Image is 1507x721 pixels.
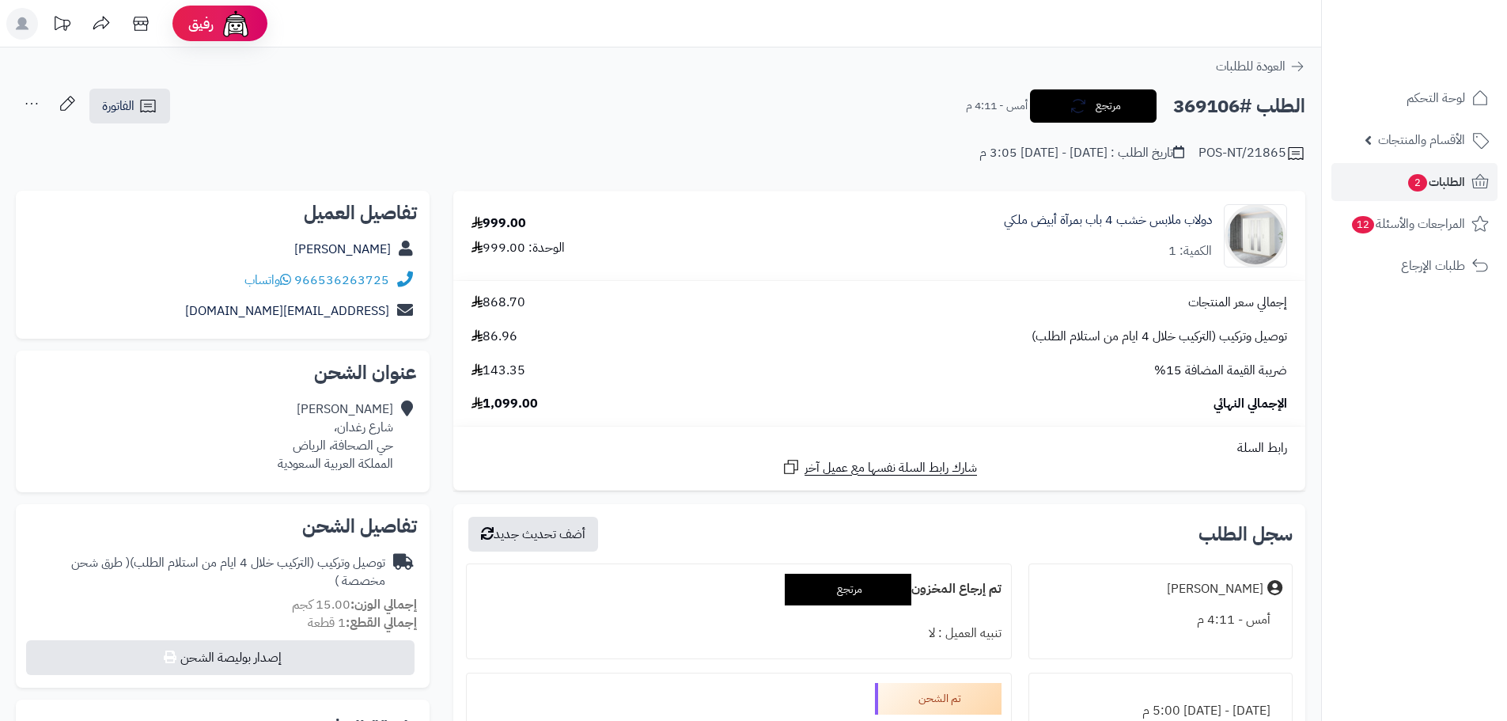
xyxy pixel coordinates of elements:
span: طلبات الإرجاع [1401,255,1465,277]
small: 1 قطعة [308,613,417,632]
span: 868.70 [471,294,525,312]
a: العودة للطلبات [1216,57,1305,76]
div: 999.00 [471,214,526,233]
div: الكمية: 1 [1168,242,1212,260]
div: [PERSON_NAME] [1167,580,1263,598]
a: شارك رابط السلة نفسها مع عميل آخر [782,457,977,477]
span: 2 [1408,174,1427,192]
span: المراجعات والأسئلة [1350,213,1465,235]
div: POS-NT/21865 [1198,144,1305,163]
a: [PERSON_NAME] [294,240,391,259]
a: تحديثات المنصة [42,8,81,44]
h2: الطلب #369106 [1173,90,1305,123]
span: رفيق [188,14,214,33]
div: أمس - 4:11 م [1039,605,1282,636]
span: 86.96 [471,328,517,346]
span: توصيل وتركيب (التركيب خلال 4 ايام من استلام الطلب) [1032,328,1287,346]
span: العودة للطلبات [1216,57,1285,76]
span: لوحة التحكم [1407,87,1465,109]
a: لوحة التحكم [1331,79,1498,117]
strong: إجمالي الوزن: [350,595,417,614]
a: واتساب [244,271,291,290]
a: دولاب ملابس خشب 4 باب بمرآة أبيض ملكي [1004,211,1212,230]
span: 12 [1352,216,1374,233]
div: الوحدة: 999.00 [471,239,565,257]
span: الفاتورة [102,97,134,116]
a: المراجعات والأسئلة12 [1331,205,1498,243]
span: شارك رابط السلة نفسها مع عميل آخر [805,459,977,477]
div: تم الشحن [875,683,1002,715]
div: توصيل وتركيب (التركيب خلال 4 ايام من استلام الطلب) [28,554,385,590]
span: الإجمالي النهائي [1214,395,1287,413]
a: الفاتورة [89,89,170,123]
button: أضف تحديث جديد [468,517,598,552]
span: 1,099.00 [471,395,538,413]
span: إجمالي سعر المنتجات [1188,294,1287,312]
div: تنبيه العميل : لا [476,618,1001,649]
a: الطلبات2 [1331,163,1498,201]
b: تم إرجاع المخزون [911,579,1002,598]
span: الطلبات [1407,171,1465,193]
button: مرتجع [1030,89,1157,123]
span: ضريبة القيمة المضافة 15% [1154,362,1287,380]
h3: سجل الطلب [1198,525,1293,544]
img: 1733065084-1-90x90.jpg [1225,204,1286,268]
h2: عنوان الشحن [28,363,417,382]
img: ai-face.png [220,8,252,40]
div: رابط السلة [460,439,1299,457]
button: إصدار بوليصة الشحن [26,640,415,675]
h2: تفاصيل العميل [28,203,417,222]
a: [EMAIL_ADDRESS][DOMAIN_NAME] [185,302,389,321]
span: ( طرق شحن مخصصة ) [71,553,385,590]
div: [PERSON_NAME] شارع رغدان، حي الصحافة، الرياض المملكة العربية السعودية [278,400,393,472]
span: 143.35 [471,362,525,380]
small: أمس - 4:11 م [966,98,1028,114]
small: 15.00 كجم [292,595,417,614]
strong: إجمالي القطع: [346,613,417,632]
span: الأقسام والمنتجات [1378,129,1465,151]
a: طلبات الإرجاع [1331,247,1498,285]
div: تاريخ الطلب : [DATE] - [DATE] 3:05 م [979,144,1184,162]
h2: تفاصيل الشحن [28,517,417,536]
a: 966536263725 [294,271,389,290]
div: مرتجع [785,574,911,605]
